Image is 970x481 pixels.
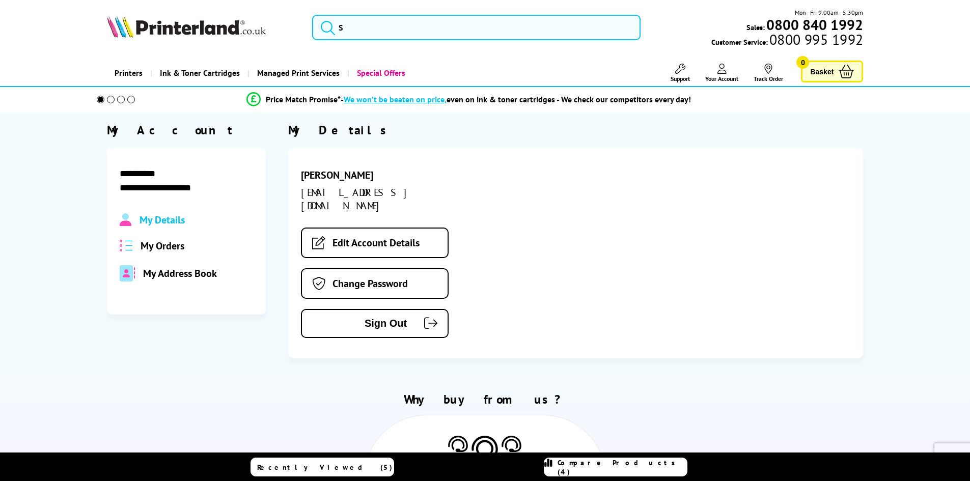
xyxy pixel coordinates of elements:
img: Printer Experts [447,436,469,462]
span: Compare Products (4) [558,458,687,476]
a: Change Password [301,268,449,299]
span: Price Match Promise* [266,94,341,104]
span: Your Account [705,75,738,82]
span: Ink & Toner Cartridges [160,60,240,86]
span: 0800 995 1992 [768,35,863,44]
div: My Account [107,122,266,138]
a: Printerland Logo [107,15,300,40]
input: S [312,15,641,40]
a: Basket 0 [801,61,863,82]
img: Profile.svg [120,213,131,227]
img: address-book-duotone-solid.svg [120,265,135,281]
span: Support [671,75,690,82]
a: Managed Print Services [247,60,347,86]
span: My Address Book [143,267,217,280]
span: Recently Viewed (5) [257,463,393,472]
b: 0800 840 1992 [766,15,863,34]
button: Sign Out [301,309,449,338]
span: 0 [796,56,809,69]
img: Printerland Logo [107,15,266,38]
span: Sales: [746,22,765,32]
span: Customer Service: [711,35,863,47]
a: Compare Products (4) [544,458,687,476]
span: Basket [810,65,834,78]
div: [PERSON_NAME] [301,168,482,182]
span: Sign Out [317,318,407,329]
a: Printers [107,60,150,86]
img: all-order.svg [120,240,133,251]
span: My Details [140,213,185,227]
a: Ink & Toner Cartridges [150,60,247,86]
div: [EMAIL_ADDRESS][DOMAIN_NAME] [301,186,482,212]
span: My Orders [141,239,184,252]
h2: Why buy from us? [107,391,864,407]
span: We won’t be beaten on price, [344,94,447,104]
a: Support [671,64,690,82]
a: Edit Account Details [301,228,449,258]
div: - even on ink & toner cartridges - We check our competitors every day! [341,94,691,104]
li: modal_Promise [83,91,855,108]
a: Your Account [705,64,738,82]
a: Track Order [754,64,783,82]
img: Printer Experts [500,436,523,462]
a: Special Offers [347,60,413,86]
a: 0800 840 1992 [765,20,863,30]
a: Recently Viewed (5) [251,458,394,476]
span: Mon - Fri 9:00am - 5:30pm [795,8,863,17]
div: My Details [288,122,863,138]
img: Printer Experts [469,436,500,471]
